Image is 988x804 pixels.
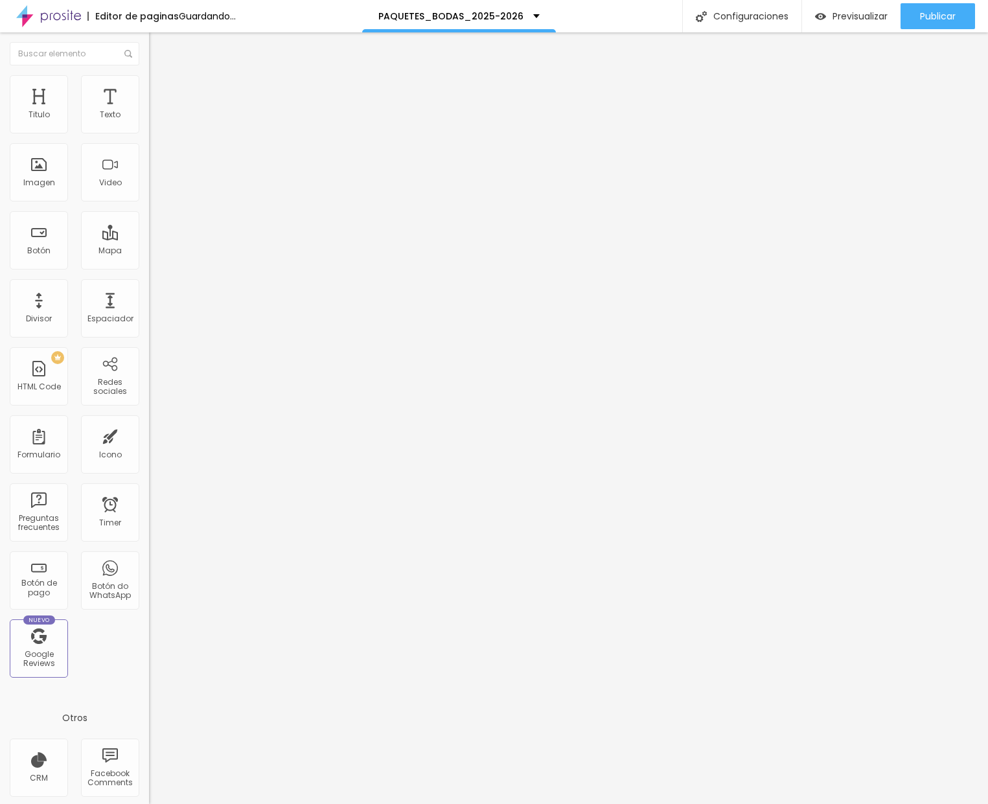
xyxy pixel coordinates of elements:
[13,579,64,597] div: Botón de pago
[378,12,523,21] p: PAQUETES_BODAS_2025-2026
[99,518,121,527] div: Timer
[23,615,55,625] div: Nuevo
[696,11,707,22] img: Icone
[84,582,135,601] div: Botón do WhatsApp
[87,12,179,21] div: Editor de paginas
[87,314,133,323] div: Espaciador
[84,378,135,396] div: Redes sociales
[124,50,132,58] img: Icone
[179,12,236,21] div: Guardando...
[901,3,975,29] button: Publicar
[23,178,55,187] div: Imagen
[99,178,122,187] div: Video
[815,11,826,22] img: view-1.svg
[84,769,135,788] div: Facebook Comments
[802,3,901,29] button: Previsualizar
[17,382,61,391] div: HTML Code
[920,11,956,21] span: Publicar
[27,246,51,255] div: Botón
[29,110,50,119] div: Titulo
[13,514,64,533] div: Preguntas frecuentes
[30,774,48,783] div: CRM
[149,32,988,804] iframe: Editor
[17,450,60,459] div: Formulario
[13,650,64,669] div: Google Reviews
[26,314,52,323] div: Divisor
[10,42,139,65] input: Buscar elemento
[833,11,888,21] span: Previsualizar
[100,110,121,119] div: Texto
[99,450,122,459] div: Icono
[98,246,122,255] div: Mapa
